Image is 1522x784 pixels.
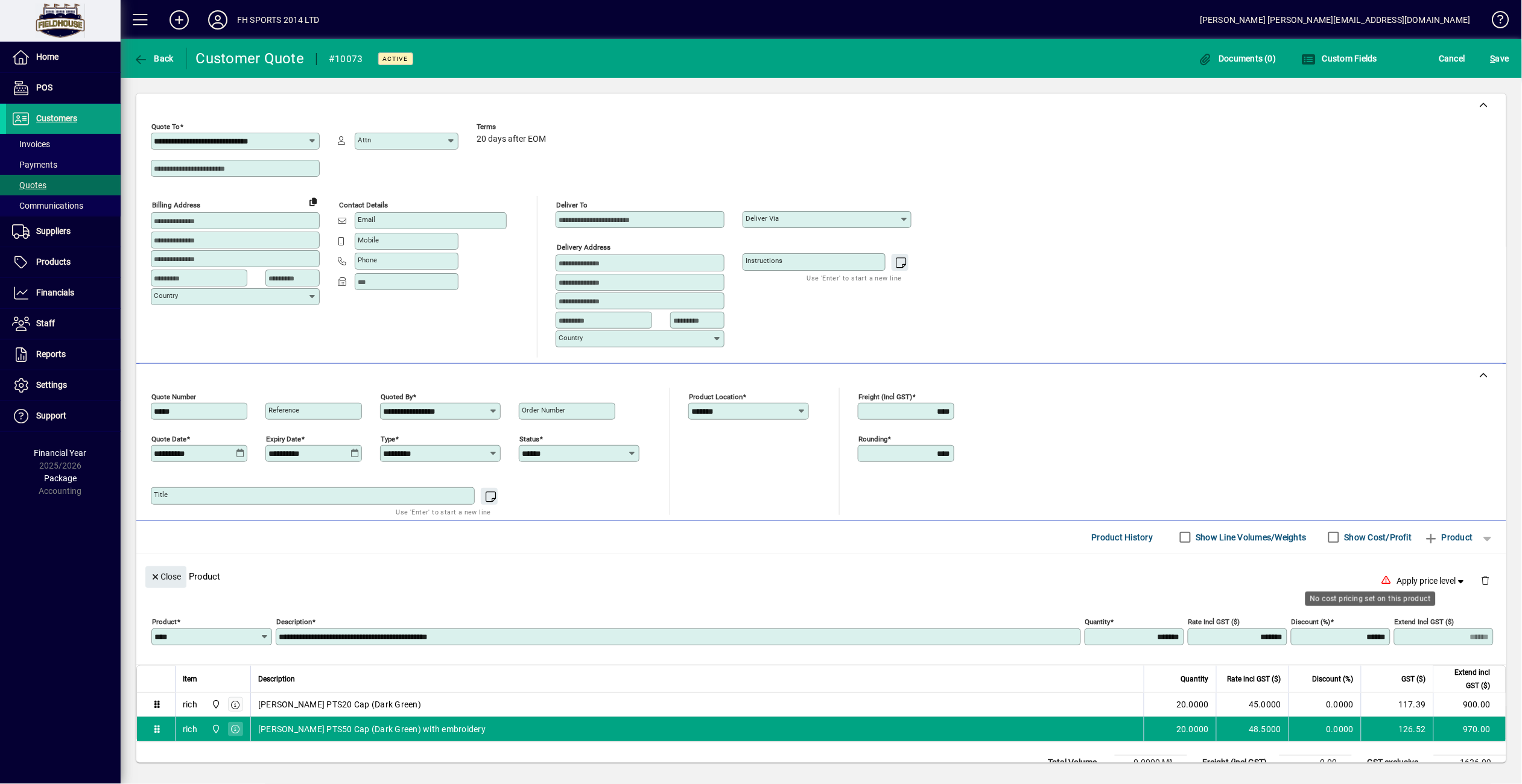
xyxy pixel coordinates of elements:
[1224,698,1281,710] div: 45.0000
[358,236,379,244] mat-label: Mobile
[1436,48,1469,69] button: Cancel
[858,392,912,400] mat-label: Freight (incl GST)
[1292,618,1331,626] mat-label: Discount (%)
[858,434,887,443] mat-label: Rounding
[1471,575,1500,586] app-page-header-button: Delete
[152,618,177,626] mat-label: Product
[6,73,121,103] a: POS
[1441,666,1491,692] span: Extend incl GST ($)
[1289,717,1361,741] td: 0.0000
[154,490,168,499] mat-label: Title
[1362,755,1434,770] td: GST exclusive
[358,215,375,224] mat-label: Email
[689,392,743,400] mat-label: Product location
[12,139,50,149] span: Invoices
[6,401,121,431] a: Support
[6,42,121,72] a: Home
[1228,672,1281,686] span: Rate incl GST ($)
[1392,570,1472,592] button: Apply price level
[1224,723,1281,735] div: 48.5000
[1361,693,1433,717] td: 117.39
[1433,717,1506,741] td: 970.00
[1433,693,1506,717] td: 900.00
[154,291,178,300] mat-label: Country
[1397,575,1467,587] span: Apply price level
[477,134,546,144] span: 20 days after EOM
[36,349,66,359] span: Reports
[1085,618,1111,626] mat-label: Quantity
[6,278,121,308] a: Financials
[1299,48,1381,69] button: Custom Fields
[1115,755,1187,770] td: 0.0000 M³
[266,434,301,443] mat-label: Expiry date
[198,9,237,31] button: Profile
[36,52,59,62] span: Home
[183,698,197,710] div: rich
[1439,49,1466,68] span: Cancel
[519,434,539,443] mat-label: Status
[36,411,66,420] span: Support
[258,698,421,710] span: [PERSON_NAME] PTS20 Cap (Dark Green)
[142,571,189,581] app-page-header-button: Close
[36,257,71,267] span: Products
[44,473,77,483] span: Package
[1434,755,1506,770] td: 1626.09
[36,318,55,328] span: Staff
[556,201,588,209] mat-label: Deliver To
[1176,723,1209,735] span: 20.0000
[12,180,46,190] span: Quotes
[36,380,67,390] span: Settings
[1313,672,1354,686] span: Discount (%)
[6,195,121,216] a: Communications
[6,175,121,195] a: Quotes
[6,134,121,154] a: Invoices
[522,406,565,414] mat-label: Order number
[150,567,182,587] span: Close
[1302,54,1378,63] span: Custom Fields
[258,723,486,735] span: [PERSON_NAME] PTS50 Cap (Dark Green) with embroidery
[36,288,74,297] span: Financials
[12,160,57,169] span: Payments
[276,618,312,626] mat-label: Description
[396,505,491,519] mat-hint: Use 'Enter' to start a new line
[1195,48,1279,69] button: Documents (0)
[12,201,83,210] span: Communications
[183,672,197,686] span: Item
[1188,618,1240,626] mat-label: Rate incl GST ($)
[1491,54,1495,63] span: S
[208,698,222,711] span: Central
[381,392,413,400] mat-label: Quoted by
[183,723,197,735] div: rich
[1289,693,1361,717] td: 0.0000
[268,406,299,414] mat-label: Reference
[1087,526,1158,548] button: Product History
[1200,10,1471,30] div: [PERSON_NAME] [PERSON_NAME][EMAIL_ADDRESS][DOMAIN_NAME]
[1342,531,1412,543] label: Show Cost/Profit
[1471,566,1500,595] button: Delete
[1491,49,1509,68] span: ave
[1424,528,1473,547] span: Product
[1488,48,1512,69] button: Save
[151,434,186,443] mat-label: Quote date
[36,83,52,92] span: POS
[1279,755,1352,770] td: 0.00
[160,9,198,31] button: Add
[151,392,196,400] mat-label: Quote number
[1483,2,1507,42] a: Knowledge Base
[36,226,71,236] span: Suppliers
[36,113,77,123] span: Customers
[329,49,363,69] div: #10073
[130,48,177,69] button: Back
[1418,526,1479,548] button: Product
[196,49,305,68] div: Customer Quote
[358,136,371,144] mat-label: Attn
[34,448,87,458] span: Financial Year
[6,154,121,175] a: Payments
[133,54,174,63] span: Back
[1194,531,1307,543] label: Show Line Volumes/Weights
[746,256,782,265] mat-label: Instructions
[121,48,187,69] app-page-header-button: Back
[381,434,395,443] mat-label: Type
[1402,672,1426,686] span: GST ($)
[6,217,121,247] a: Suppliers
